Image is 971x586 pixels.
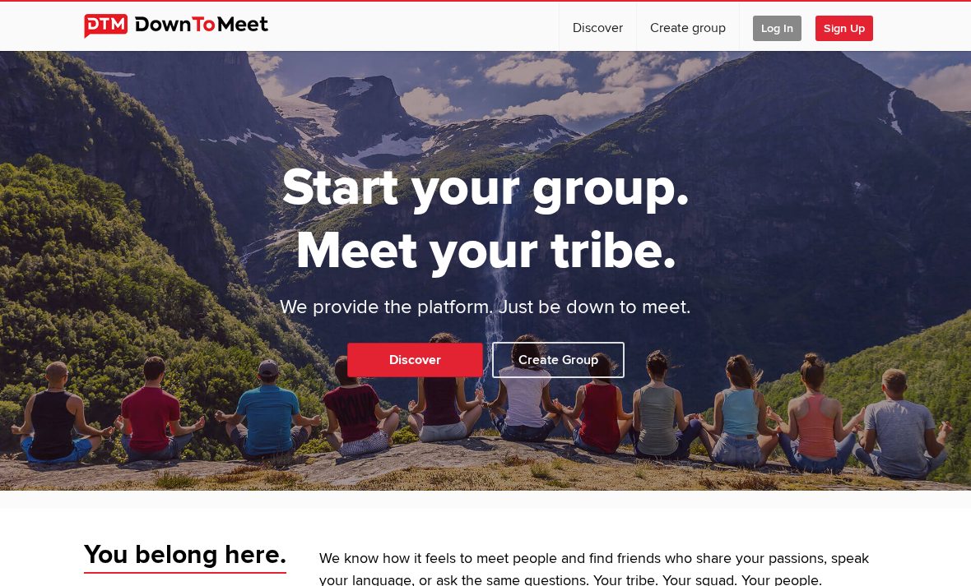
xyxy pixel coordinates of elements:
[753,16,801,41] span: Log In
[560,2,636,51] a: Discover
[637,2,739,51] a: Create group
[347,343,483,377] a: Discover
[815,2,886,51] a: Sign Up
[84,14,294,39] img: DownToMeet
[740,2,815,51] a: Log In
[218,156,753,283] h1: Start your group. Meet your tribe.
[84,538,286,574] span: You belong here.
[492,342,625,378] a: Create Group
[815,16,873,41] span: Sign Up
